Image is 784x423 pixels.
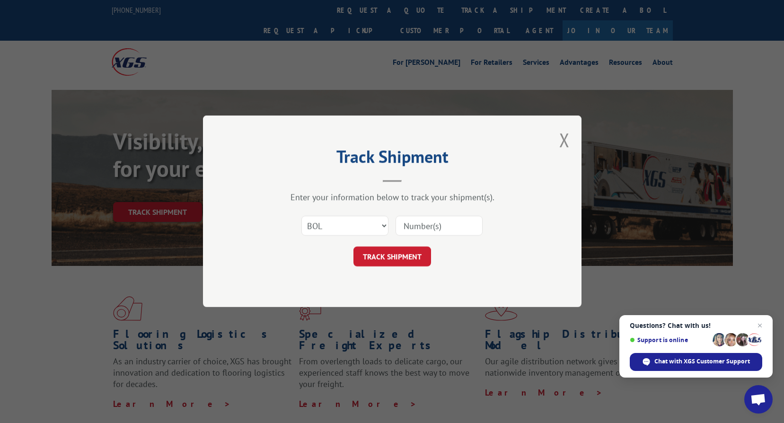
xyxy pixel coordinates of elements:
span: Close chat [754,320,766,331]
input: Number(s) [396,216,483,236]
div: Enter your information below to track your shipment(s). [250,192,534,203]
button: TRACK SHIPMENT [353,247,431,267]
div: Open chat [744,385,773,414]
span: Chat with XGS Customer Support [654,357,750,366]
h2: Track Shipment [250,150,534,168]
span: Questions? Chat with us! [630,322,762,329]
div: Chat with XGS Customer Support [630,353,762,371]
button: Close modal [559,127,570,152]
span: Support is online [630,336,709,344]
